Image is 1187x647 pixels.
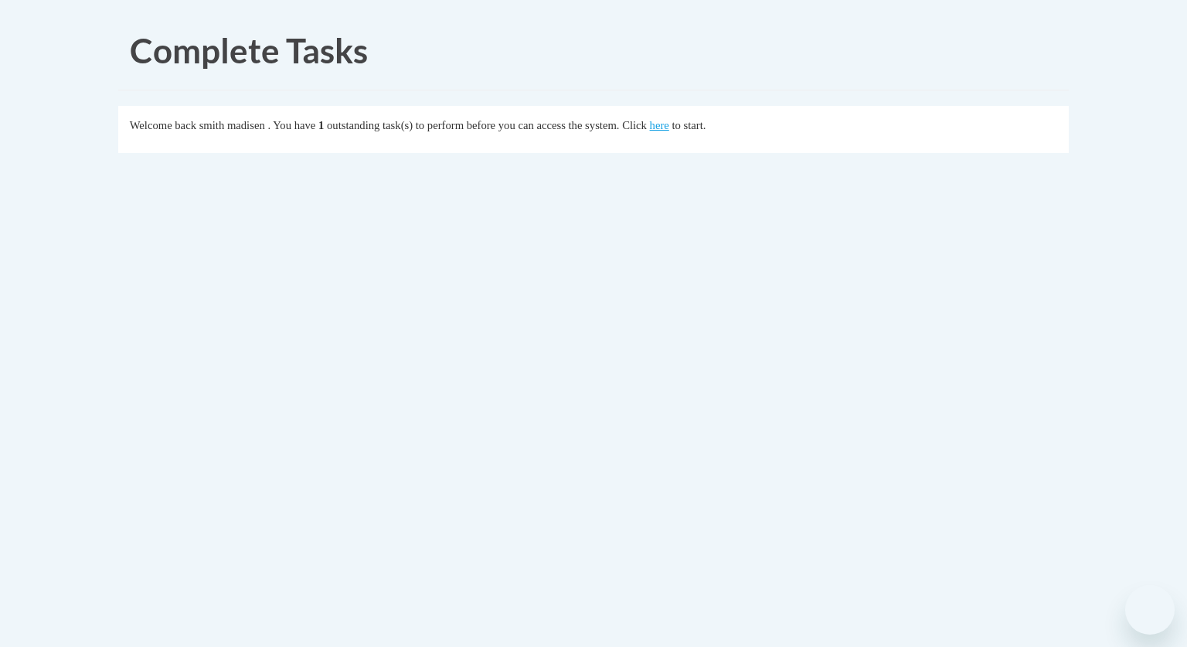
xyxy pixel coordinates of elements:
span: Complete Tasks [130,30,368,70]
span: Welcome back [130,119,196,131]
iframe: Button to launch messaging window [1125,585,1175,635]
a: here [650,119,669,131]
span: to start. [672,119,706,131]
span: smith madisen [199,119,265,131]
span: 1 [318,119,324,131]
span: . You have [267,119,315,131]
span: outstanding task(s) to perform before you can access the system. Click [327,119,647,131]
